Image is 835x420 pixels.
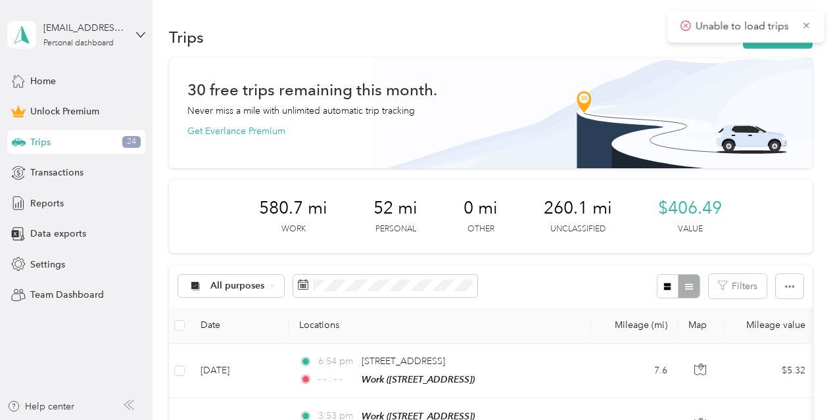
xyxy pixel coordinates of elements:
[30,227,86,241] span: Data exports
[544,198,612,219] span: 260.1 mi
[289,308,591,344] th: Locations
[318,372,356,386] span: - - : - -
[30,258,65,271] span: Settings
[190,344,289,398] td: [DATE]
[190,308,289,344] th: Date
[362,374,475,385] span: Work ([STREET_ADDRESS])
[658,198,722,219] span: $406.49
[30,74,56,88] span: Home
[30,135,51,149] span: Trips
[281,223,306,235] p: Work
[464,198,498,219] span: 0 mi
[318,354,356,369] span: 6:54 pm
[30,197,64,210] span: Reports
[373,198,418,219] span: 52 mi
[30,105,99,118] span: Unlock Premium
[169,30,204,44] h1: Trips
[678,223,703,235] p: Value
[259,198,327,219] span: 580.7 mi
[43,21,126,35] div: [EMAIL_ADDRESS][DOMAIN_NAME]
[550,223,606,235] p: Unclassified
[362,356,445,367] span: [STREET_ADDRESS]
[467,223,494,235] p: Other
[678,308,724,344] th: Map
[187,104,415,118] p: Never miss a mile with unlimited automatic trip tracking
[122,136,141,148] span: 24
[187,83,437,97] h1: 30 free trips remaining this month.
[591,344,678,398] td: 7.6
[30,288,104,302] span: Team Dashboard
[210,281,265,291] span: All purposes
[696,18,792,35] p: Unable to load trips
[187,124,285,138] button: Get Everlance Premium
[375,223,416,235] p: Personal
[724,308,816,344] th: Mileage value
[30,166,83,179] span: Transactions
[709,274,767,298] button: Filters
[591,308,678,344] th: Mileage (mi)
[43,39,114,47] div: Personal dashboard
[724,344,816,398] td: $5.32
[7,400,74,413] button: Help center
[373,58,813,168] img: Banner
